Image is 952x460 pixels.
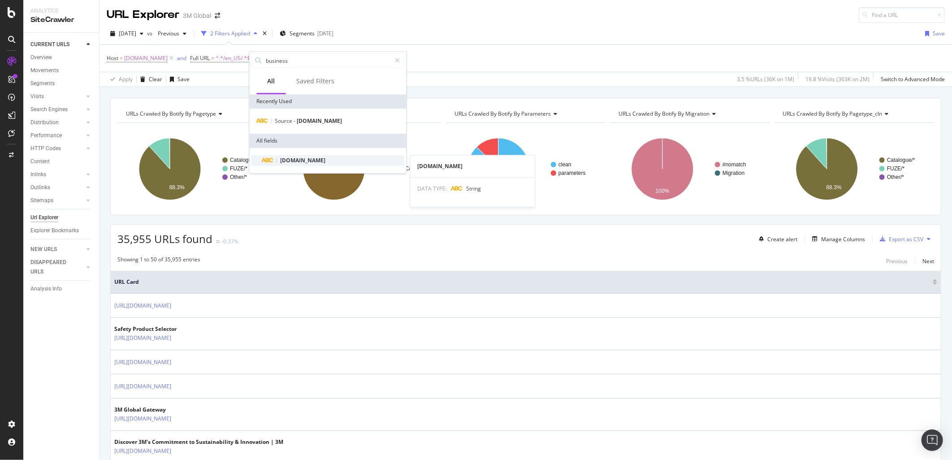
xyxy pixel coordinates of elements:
[755,232,797,246] button: Create alert
[30,105,84,114] a: Search Engines
[922,256,934,266] button: Next
[617,107,762,121] h4: URLs Crawled By Botify By migration
[30,40,84,49] a: CURRENT URLS
[276,26,337,41] button: Segments[DATE]
[297,77,335,86] div: Saved Filters
[30,213,93,222] a: Url Explorer
[30,258,84,277] a: DISAPPEARED URLS
[166,72,190,87] button: Save
[30,226,79,235] div: Explorer Bookmarks
[887,174,904,180] text: Other/*
[30,245,57,254] div: NEW URLS
[783,110,883,117] span: URLs Crawled By Botify By pagetype_cln
[809,234,865,244] button: Manage Columns
[767,235,797,243] div: Create alert
[737,75,794,83] div: 3.5 % URLs ( 36K on 1M )
[30,183,84,192] a: Outlinks
[124,52,168,65] span: [DOMAIN_NAME]
[821,235,865,243] div: Manage Columns
[30,105,68,114] div: Search Engines
[558,161,571,168] text: clean
[723,170,744,176] text: Migration
[147,30,154,37] span: vs
[446,130,604,208] svg: A chart.
[154,30,179,37] span: Previous
[230,174,247,180] text: Other/*
[30,196,53,205] div: Sitemaps
[281,156,326,164] span: [DOMAIN_NAME]
[30,157,50,166] div: Content
[169,184,185,191] text: 88.3%
[290,30,315,37] span: Segments
[826,184,841,191] text: 88.3%
[886,257,908,265] div: Previous
[30,144,61,153] div: HTTP Codes
[30,79,93,88] a: Segments
[261,29,268,38] div: times
[107,54,118,62] span: Host
[149,75,162,83] div: Clear
[117,256,200,266] div: Showing 1 to 50 of 35,955 entries
[30,131,62,140] div: Performance
[317,30,333,37] div: [DATE]
[250,134,407,148] div: All fields
[265,54,391,67] input: Search by field name
[114,278,930,286] span: URL Card
[114,406,210,414] div: 3M Global Gateway
[216,52,250,65] span: ^.*/en_US/.*$
[876,232,923,246] button: Export as CSV
[177,75,190,83] div: Save
[124,107,269,121] h4: URLs Crawled By Botify By pagetype
[30,245,84,254] a: NEW URLS
[30,196,84,205] a: Sitemaps
[198,26,261,41] button: 2 Filters Applied
[410,163,535,170] div: [DOMAIN_NAME]
[250,94,407,108] div: Recently Used
[453,107,597,121] h4: URLs Crawled By Botify By parameters
[177,54,186,62] button: and
[30,118,59,127] div: Distribution
[933,30,945,37] div: Save
[114,447,171,456] a: [URL][DOMAIN_NAME]
[114,358,171,367] a: [URL][DOMAIN_NAME]
[610,130,768,208] svg: A chart.
[126,110,216,117] span: URLs Crawled By Botify By pagetype
[221,238,238,245] div: -0.37%
[454,110,551,117] span: URLs Crawled By Botify By parameters
[120,54,123,62] span: =
[30,118,84,127] a: Distribution
[30,170,84,179] a: Inlinks
[558,170,586,176] text: parameters
[30,258,76,277] div: DISAPPEARED URLS
[114,334,171,343] a: [URL][DOMAIN_NAME]
[723,161,746,168] text: #nomatch
[886,256,908,266] button: Previous
[119,75,133,83] div: Apply
[107,72,133,87] button: Apply
[211,54,214,62] span: =
[275,117,294,125] span: Source
[107,26,147,41] button: [DATE]
[281,130,440,208] div: A chart.
[30,15,92,25] div: SiteCrawler
[30,40,69,49] div: CURRENT URLS
[922,257,934,265] div: Next
[466,185,481,193] span: String
[922,430,943,451] div: Open Intercom Messenger
[30,79,55,88] div: Segments
[30,213,58,222] div: Url Explorer
[30,144,84,153] a: HTTP Codes
[216,240,220,243] img: Equal
[859,7,945,23] input: Find a URL
[117,130,276,208] div: A chart.
[775,130,933,208] svg: A chart.
[107,7,179,22] div: URL Explorer
[297,117,342,125] span: [DOMAIN_NAME]
[656,188,670,194] text: 100%
[805,75,870,83] div: 19.8 % Visits ( 363K on 2M )
[30,284,93,294] a: Analysis Info
[114,382,171,391] a: [URL][DOMAIN_NAME]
